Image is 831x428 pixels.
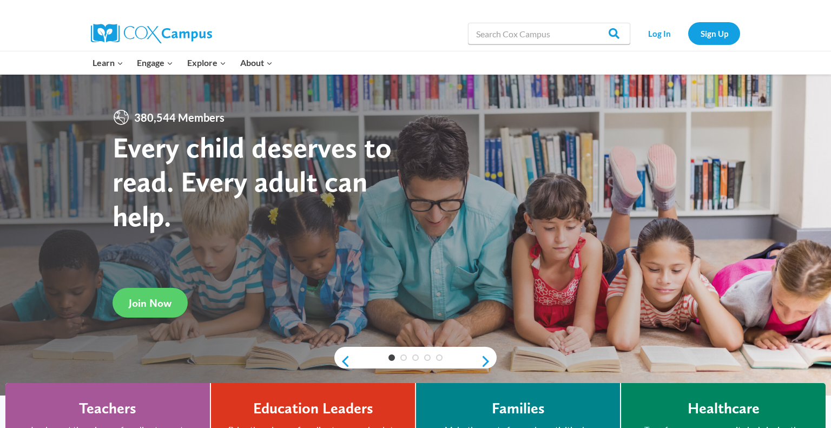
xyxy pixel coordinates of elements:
[113,288,188,318] a: Join Now
[334,351,497,372] div: content slider buttons
[688,22,740,44] a: Sign Up
[436,354,443,361] a: 5
[688,399,760,418] h4: Healthcare
[388,354,395,361] a: 1
[130,109,229,126] span: 380,544 Members
[79,399,136,418] h4: Teachers
[492,399,545,418] h4: Families
[424,354,431,361] a: 4
[636,22,740,44] nav: Secondary Navigation
[85,51,279,74] nav: Primary Navigation
[480,355,497,368] a: next
[113,130,392,233] strong: Every child deserves to read. Every adult can help.
[253,399,373,418] h4: Education Leaders
[240,56,273,70] span: About
[93,56,123,70] span: Learn
[129,297,172,310] span: Join Now
[91,24,212,43] img: Cox Campus
[187,56,226,70] span: Explore
[334,355,351,368] a: previous
[468,23,630,44] input: Search Cox Campus
[400,354,407,361] a: 2
[636,22,683,44] a: Log In
[137,56,173,70] span: Engage
[412,354,419,361] a: 3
